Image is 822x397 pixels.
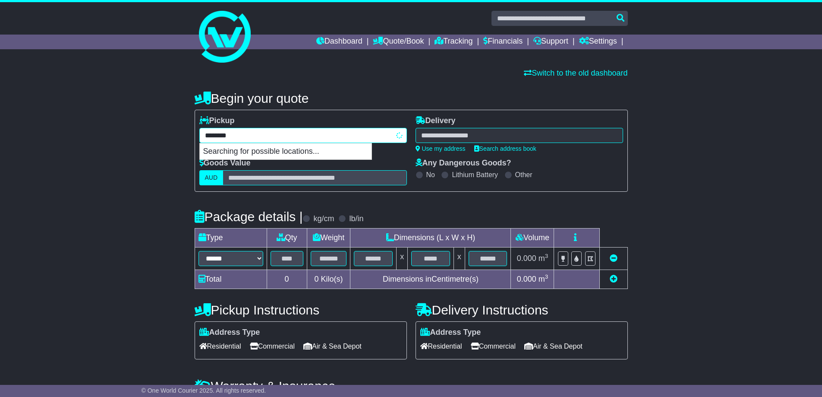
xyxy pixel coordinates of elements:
td: Volume [511,229,554,248]
td: x [397,248,408,270]
label: No [426,171,435,179]
td: Kilo(s) [307,270,350,289]
h4: Begin your quote [195,91,628,105]
a: Use my address [416,145,466,152]
a: Search address book [474,145,536,152]
label: Any Dangerous Goods? [416,159,511,168]
label: AUD [199,170,224,185]
td: Total [195,270,267,289]
a: Remove this item [610,254,617,263]
a: Add new item [610,275,617,283]
label: kg/cm [313,214,334,224]
label: Address Type [199,328,260,337]
a: Switch to the old dashboard [524,69,627,77]
h4: Delivery Instructions [416,303,628,317]
a: Settings [579,35,617,49]
span: 0.000 [517,254,536,263]
span: Residential [420,340,462,353]
h4: Package details | [195,210,303,224]
span: 0.000 [517,275,536,283]
span: © One World Courier 2025. All rights reserved. [142,387,266,394]
span: Air & Sea Depot [524,340,583,353]
span: m [539,275,548,283]
label: Address Type [420,328,481,337]
a: Financials [483,35,523,49]
a: Quote/Book [373,35,424,49]
a: Dashboard [316,35,362,49]
span: Commercial [471,340,516,353]
td: Dimensions (L x W x H) [350,229,511,248]
a: Tracking [435,35,472,49]
h4: Warranty & Insurance [195,379,628,393]
span: Air & Sea Depot [303,340,362,353]
label: Goods Value [199,159,251,168]
typeahead: Please provide city [199,128,407,143]
sup: 3 [545,273,548,280]
p: Searching for possible locations... [200,143,372,160]
td: 0 [267,270,307,289]
label: Delivery [416,116,456,126]
span: Commercial [250,340,295,353]
label: Lithium Battery [452,171,498,179]
label: Other [515,171,532,179]
td: Type [195,229,267,248]
label: Pickup [199,116,235,126]
td: x [454,248,465,270]
h4: Pickup Instructions [195,303,407,317]
td: Dimensions in Centimetre(s) [350,270,511,289]
label: lb/in [349,214,363,224]
span: m [539,254,548,263]
td: Weight [307,229,350,248]
sup: 3 [545,253,548,259]
span: 0 [314,275,318,283]
a: Support [533,35,568,49]
td: Qty [267,229,307,248]
span: Residential [199,340,241,353]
